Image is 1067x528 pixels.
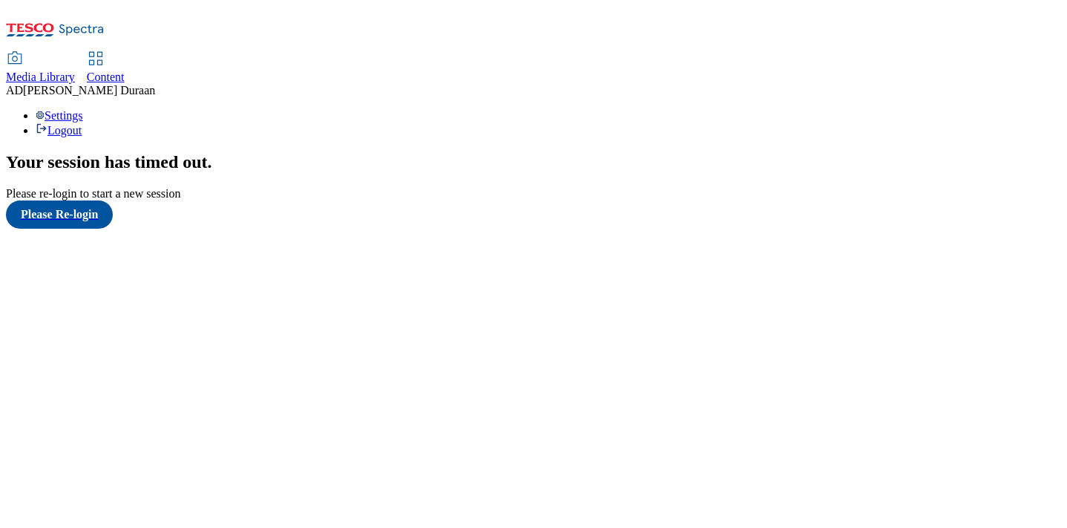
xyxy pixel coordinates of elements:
[36,109,83,122] a: Settings
[87,53,125,84] a: Content
[6,84,23,97] span: AD
[6,71,75,83] span: Media Library
[87,71,125,83] span: Content
[6,201,113,229] button: Please Re-login
[6,201,1061,229] a: Please Re-login
[23,84,155,97] span: [PERSON_NAME] Duraan
[6,152,1061,172] h2: Your session has timed out
[36,124,82,137] a: Logout
[6,187,1061,201] div: Please re-login to start a new session
[6,53,75,84] a: Media Library
[208,152,212,172] span: .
